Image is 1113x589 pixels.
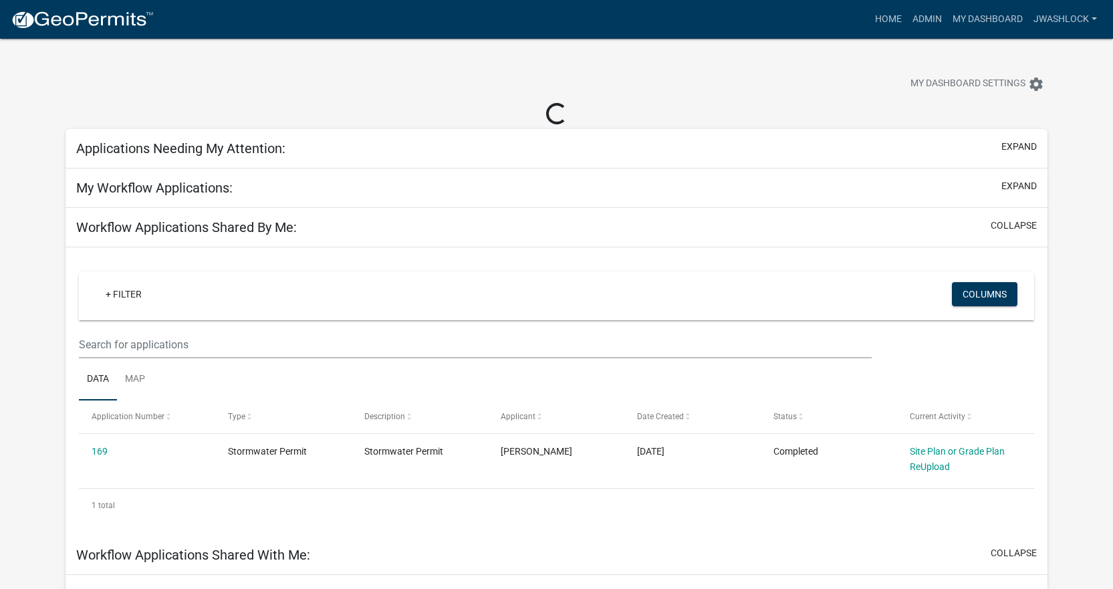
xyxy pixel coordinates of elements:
a: My Dashboard [947,7,1028,32]
datatable-header-cell: Type [215,400,352,433]
h5: My Workflow Applications: [76,180,233,196]
datatable-header-cell: Application Number [79,400,215,433]
span: Stormwater Permit [228,446,307,457]
span: Application Number [92,412,164,421]
button: My Dashboard Settingssettings [900,71,1055,97]
datatable-header-cell: Date Created [624,400,761,433]
a: 169 [92,446,108,457]
span: Type [228,412,245,421]
span: Date Created [637,412,684,421]
a: Home [870,7,907,32]
span: Completed [773,446,818,457]
span: Status [773,412,797,421]
a: jwashlock [1028,7,1102,32]
a: + Filter [95,282,152,306]
a: Map [117,358,153,401]
h5: Applications Needing My Attention: [76,140,285,156]
datatable-header-cell: Current Activity [897,400,1033,433]
h5: Workflow Applications Shared By Me: [76,219,297,235]
h5: Workflow Applications Shared With Me: [76,547,310,563]
datatable-header-cell: Status [761,400,897,433]
button: collapse [991,219,1037,233]
span: Current Activity [910,412,965,421]
div: 1 total [79,489,1034,522]
a: Site Plan or Grade Plan ReUpload [910,446,1005,472]
span: My Dashboard Settings [910,76,1025,92]
button: expand [1001,140,1037,154]
datatable-header-cell: Description [352,400,488,433]
i: settings [1028,76,1044,92]
a: Admin [907,7,947,32]
span: Stormwater Permit [364,446,443,457]
button: expand [1001,179,1037,193]
a: Data [79,358,117,401]
span: Description [364,412,405,421]
div: collapse [66,247,1047,535]
span: 09/26/2022 [637,446,664,457]
span: Brett Kiracofe [501,446,572,457]
button: Columns [952,282,1017,306]
button: collapse [991,546,1037,560]
datatable-header-cell: Applicant [488,400,624,433]
span: Applicant [501,412,535,421]
input: Search for applications [79,331,871,358]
